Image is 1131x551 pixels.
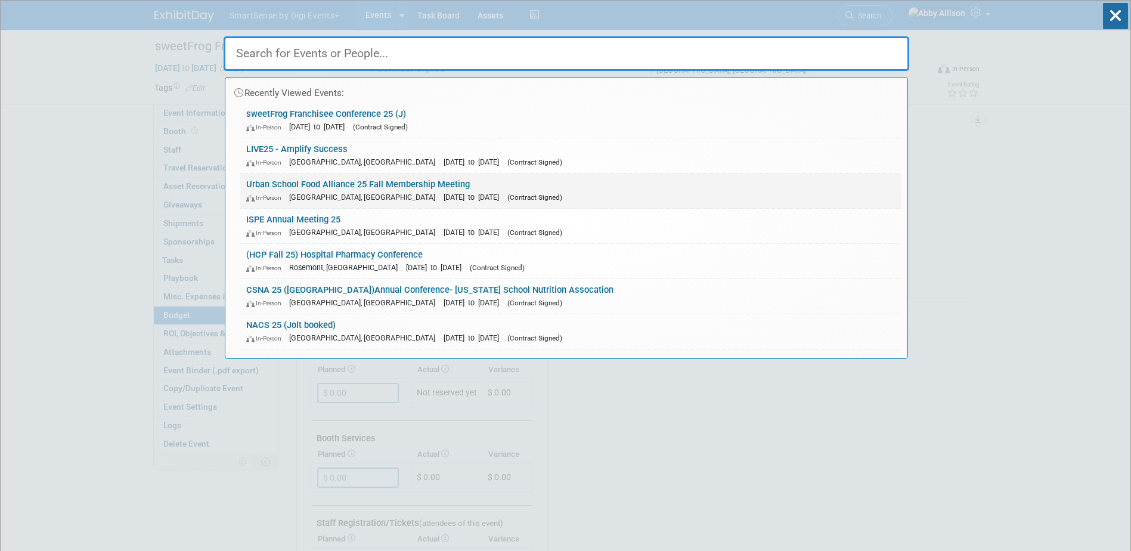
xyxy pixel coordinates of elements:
[246,229,287,237] span: In-Person
[444,157,505,166] span: [DATE] to [DATE]
[444,333,505,342] span: [DATE] to [DATE]
[240,174,901,208] a: Urban School Food Alliance 25 Fall Membership Meeting In-Person [GEOGRAPHIC_DATA], [GEOGRAPHIC_DA...
[240,244,901,278] a: (HCP Fall 25) Hospital Pharmacy Conference In-Person Rosemont, [GEOGRAPHIC_DATA] [DATE] to [DATE]...
[240,103,901,138] a: sweetFrog Franchisee Conference 25 (J) In-Person [DATE] to [DATE] (Contract Signed)
[507,193,562,202] span: (Contract Signed)
[246,335,287,342] span: In-Person
[246,159,287,166] span: In-Person
[289,333,441,342] span: [GEOGRAPHIC_DATA], [GEOGRAPHIC_DATA]
[289,157,441,166] span: [GEOGRAPHIC_DATA], [GEOGRAPHIC_DATA]
[289,228,441,237] span: [GEOGRAPHIC_DATA], [GEOGRAPHIC_DATA]
[246,194,287,202] span: In-Person
[444,228,505,237] span: [DATE] to [DATE]
[240,314,901,349] a: NACS 25 (Jolt booked) In-Person [GEOGRAPHIC_DATA], [GEOGRAPHIC_DATA] [DATE] to [DATE] (Contract S...
[240,279,901,314] a: CSNA 25 ([GEOGRAPHIC_DATA])Annual Conference- [US_STATE] School Nutrition Assocation In-Person [G...
[507,158,562,166] span: (Contract Signed)
[507,334,562,342] span: (Contract Signed)
[246,264,287,272] span: In-Person
[289,122,351,131] span: [DATE] to [DATE]
[289,193,441,202] span: [GEOGRAPHIC_DATA], [GEOGRAPHIC_DATA]
[231,78,901,103] div: Recently Viewed Events:
[353,123,408,131] span: (Contract Signed)
[289,263,404,272] span: Rosemont, [GEOGRAPHIC_DATA]
[240,209,901,243] a: ISPE Annual Meeting 25 In-Person [GEOGRAPHIC_DATA], [GEOGRAPHIC_DATA] [DATE] to [DATE] (Contract ...
[224,36,909,71] input: Search for Events or People...
[507,228,562,237] span: (Contract Signed)
[507,299,562,307] span: (Contract Signed)
[444,193,505,202] span: [DATE] to [DATE]
[444,298,505,307] span: [DATE] to [DATE]
[289,298,441,307] span: [GEOGRAPHIC_DATA], [GEOGRAPHIC_DATA]
[240,138,901,173] a: LIVE25 - Amplify Success In-Person [GEOGRAPHIC_DATA], [GEOGRAPHIC_DATA] [DATE] to [DATE] (Contrac...
[406,263,467,272] span: [DATE] to [DATE]
[470,264,525,272] span: (Contract Signed)
[246,123,287,131] span: In-Person
[246,299,287,307] span: In-Person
